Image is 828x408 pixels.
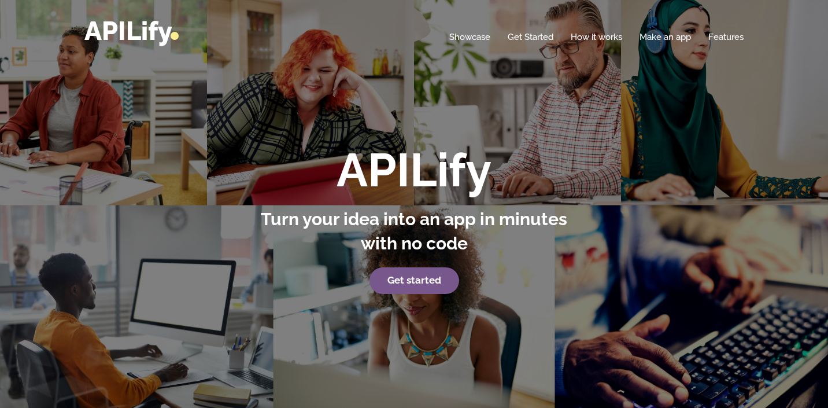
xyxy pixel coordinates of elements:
a: Showcase [449,31,490,43]
strong: APILify [337,143,491,197]
strong: Get started [387,274,441,286]
a: Get started [369,267,459,294]
a: Make an app [640,31,691,43]
a: APILify [84,16,179,46]
a: How it works [571,31,622,43]
a: Features [708,31,744,43]
strong: Turn your idea into an app in minutes with no code [261,209,567,253]
a: Get Started [508,31,553,43]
